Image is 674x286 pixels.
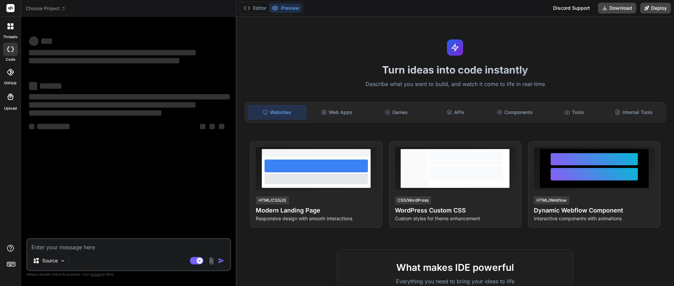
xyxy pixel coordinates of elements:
[241,3,269,13] button: Editor
[367,105,425,119] div: Games
[42,257,58,264] p: Source
[534,196,569,204] div: HTML/Webflow
[26,5,66,12] span: Choose Project
[4,80,17,86] label: GitHub
[29,58,179,63] span: ‌
[256,215,377,222] p: Responsive design with smooth interactions
[3,34,18,40] label: threads
[241,64,670,76] h1: Turn ideas into code instantly
[534,215,655,222] p: Interactive components with animations
[348,260,562,275] h2: What makes IDE powerful
[269,3,302,13] button: Preview
[37,124,70,129] span: ‌
[486,105,544,119] div: Components
[395,196,431,204] div: CSS/WordPress
[200,124,205,129] span: ‌
[29,124,34,129] span: ‌
[534,206,655,215] h4: Dynamic Webflow Component
[29,36,39,46] span: ‌
[308,105,366,119] div: Web Apps
[218,257,225,264] img: icon
[209,124,215,129] span: ‌
[545,105,603,119] div: Tools
[207,257,215,265] img: attachment
[256,196,289,204] div: HTML/CSS/JS
[60,258,66,264] img: Pick Models
[29,50,196,55] span: ‌
[395,206,516,215] h4: WordPress Custom CSS
[26,271,231,278] p: Always double-check its answers. Your in Bind
[41,38,52,44] span: ‌
[4,106,17,111] label: Upload
[29,110,161,116] span: ‌
[91,272,103,276] span: privacy
[29,94,230,99] span: ‌
[549,3,594,13] div: Discord Support
[427,105,485,119] div: APIs
[29,102,196,108] span: ‌
[348,277,562,285] p: Everything you need to bring your ideas to life
[256,206,377,215] h4: Modern Landing Page
[6,57,15,62] label: code
[598,3,636,13] button: Download
[640,3,671,13] button: Deploy
[605,105,663,119] div: Internal Tools
[219,124,224,129] span: ‌
[248,105,306,119] div: Websites
[40,83,61,89] span: ‌
[241,80,670,89] p: Describe what you want to build, and watch it come to life in real-time
[395,215,516,222] p: Custom styles for theme enhancement
[29,82,37,90] span: ‌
